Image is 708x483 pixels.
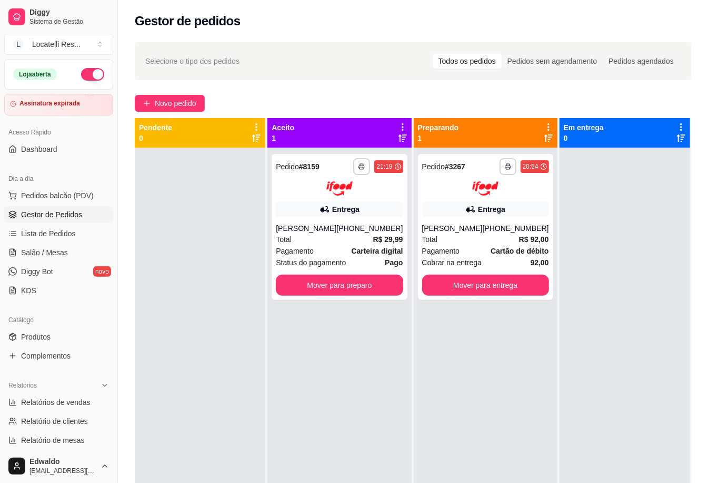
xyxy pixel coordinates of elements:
span: Diggy [29,8,109,17]
span: Relatório de mesas [21,435,85,446]
span: Pedido [422,162,445,171]
strong: # 3267 [445,162,465,171]
span: [EMAIL_ADDRESS][DOMAIN_NAME] [29,467,96,475]
div: 21:19 [376,162,392,171]
span: Pedido [276,162,299,171]
div: Entrega [332,204,360,215]
span: Pagamento [422,245,460,257]
a: Produtos [4,329,113,345]
div: [PERSON_NAME] [422,223,483,234]
button: Novo pedido [135,95,205,112]
span: Status do pagamento [276,257,346,268]
button: Mover para preparo [276,275,403,296]
span: Total [276,234,292,245]
span: Total [422,234,438,245]
div: Entrega [478,204,505,215]
a: Dashboard [4,141,113,158]
img: ifood [472,181,498,196]
strong: Pago [385,258,403,267]
strong: Carteira digital [351,247,403,255]
a: DiggySistema de Gestão [4,4,113,30]
a: Salão / Mesas [4,244,113,261]
strong: # 8159 [299,162,320,171]
p: Em entrega [564,122,604,133]
a: Relatório de mesas [4,432,113,449]
p: Pendente [139,122,172,133]
a: Relatório de clientes [4,413,113,430]
a: KDS [4,282,113,299]
span: plus [143,100,151,107]
img: ifood [326,181,353,196]
span: Sistema de Gestão [29,17,109,26]
strong: R$ 92,00 [519,235,549,244]
p: Aceito [272,122,294,133]
span: Produtos [21,332,51,342]
div: Pedidos sem agendamento [502,54,603,69]
div: [PHONE_NUMBER] [336,223,403,234]
span: Pedidos balcão (PDV) [21,190,94,201]
button: Edwaldo[EMAIL_ADDRESS][DOMAIN_NAME] [4,453,113,479]
h2: Gestor de pedidos [135,13,241,30]
span: Salão / Mesas [21,247,68,258]
div: [PHONE_NUMBER] [483,223,549,234]
strong: R$ 29,99 [373,235,403,244]
p: 0 [564,133,604,143]
div: Acesso Rápido [4,124,113,141]
span: Cobrar na entrega [422,257,482,268]
span: Complementos [21,351,71,361]
span: Lista de Pedidos [21,228,76,239]
span: Dashboard [21,144,57,154]
a: Assinatura expirada [4,94,113,115]
article: Assinatura expirada [19,100,80,108]
div: Loja aberta [13,69,57,80]
span: L [13,39,24,50]
span: Relatório de clientes [21,416,88,427]
div: Catálogo [4,312,113,329]
a: Relatórios de vendas [4,394,113,411]
button: Mover para entrega [422,275,549,296]
div: 20:54 [523,162,539,171]
strong: Cartão de débito [491,247,549,255]
span: Diggy Bot [21,266,53,277]
span: Relatórios de vendas [21,397,91,408]
span: KDS [21,285,36,296]
a: Complementos [4,347,113,364]
strong: 92,00 [531,258,549,267]
span: Novo pedido [155,98,196,109]
div: [PERSON_NAME] [276,223,336,234]
p: Preparando [418,122,459,133]
p: 1 [272,133,294,143]
a: Diggy Botnovo [4,263,113,280]
a: Gestor de Pedidos [4,206,113,223]
button: Pedidos balcão (PDV) [4,187,113,204]
div: Pedidos agendados [603,54,680,69]
p: 0 [139,133,172,143]
a: Lista de Pedidos [4,225,113,242]
div: Dia a dia [4,170,113,187]
span: Selecione o tipo dos pedidos [145,55,240,67]
span: Pagamento [276,245,314,257]
span: Relatórios [8,381,37,390]
p: 1 [418,133,459,143]
div: Locatelli Res ... [32,39,81,50]
span: Gestor de Pedidos [21,209,82,220]
div: Todos os pedidos [433,54,502,69]
span: Edwaldo [29,457,96,467]
button: Select a team [4,34,113,55]
button: Alterar Status [81,68,104,81]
